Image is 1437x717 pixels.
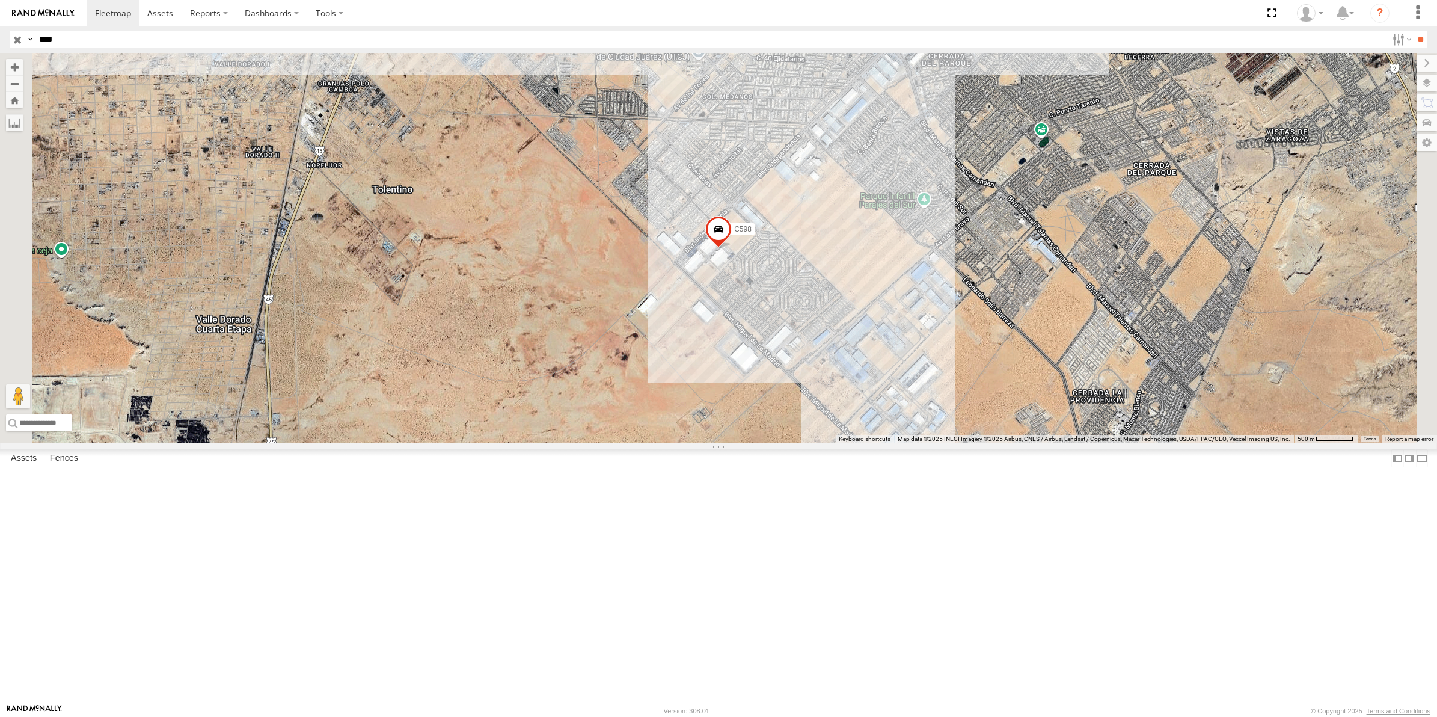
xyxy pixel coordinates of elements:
[6,92,23,108] button: Zoom Home
[898,435,1290,442] span: Map data ©2025 INEGI Imagery ©2025 Airbus, CNES / Airbus, Landsat / Copernicus, Maxar Technologie...
[1311,707,1430,715] div: © Copyright 2025 -
[7,705,62,717] a: Visit our Website
[6,384,30,408] button: Drag Pegman onto the map to open Street View
[1370,4,1390,23] i: ?
[664,707,709,715] div: Version: 308.01
[1385,435,1433,442] a: Report a map error
[5,450,43,467] label: Assets
[12,9,75,17] img: rand-logo.svg
[1388,31,1414,48] label: Search Filter Options
[6,75,23,92] button: Zoom out
[734,225,752,233] span: C598
[44,450,84,467] label: Fences
[6,59,23,75] button: Zoom in
[25,31,35,48] label: Search Query
[1294,435,1358,443] button: Map Scale: 500 m per 61 pixels
[1416,449,1428,467] label: Hide Summary Table
[6,114,23,131] label: Measure
[1417,134,1437,151] label: Map Settings
[1391,449,1403,467] label: Dock Summary Table to the Left
[1293,4,1328,22] div: Roberto Garcia
[1364,437,1376,442] a: Terms (opens in new tab)
[1403,449,1415,467] label: Dock Summary Table to the Right
[1298,435,1315,442] span: 500 m
[839,435,890,443] button: Keyboard shortcuts
[1367,707,1430,715] a: Terms and Conditions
